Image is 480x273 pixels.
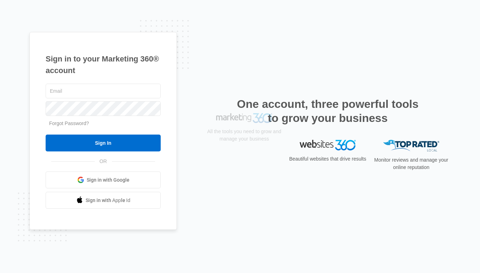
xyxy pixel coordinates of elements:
span: OR [95,158,112,165]
img: Marketing 360 [216,140,272,150]
h2: One account, three powerful tools to grow your business [235,97,421,125]
input: Email [46,84,161,98]
span: Sign in with Google [87,176,129,184]
p: Beautiful websites that drive results [288,155,367,163]
a: Sign in with Google [46,171,161,188]
h1: Sign in to your Marketing 360® account [46,53,161,76]
a: Sign in with Apple Id [46,192,161,209]
p: All the tools you need to grow and manage your business [205,155,284,169]
input: Sign In [46,135,161,151]
span: Sign in with Apple Id [86,197,131,204]
img: Websites 360 [300,140,356,150]
a: Forgot Password? [49,121,89,126]
p: Monitor reviews and manage your online reputation [372,156,451,171]
img: Top Rated Local [383,140,439,151]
